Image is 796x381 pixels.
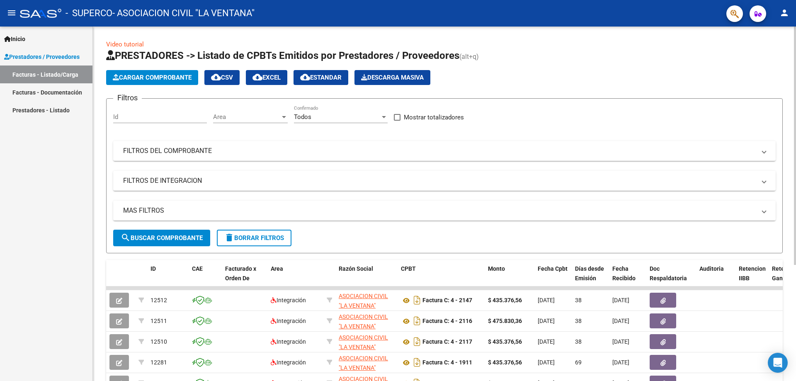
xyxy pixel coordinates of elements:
i: Descargar documento [412,356,422,369]
span: Auditoria [699,265,724,272]
span: 12281 [150,359,167,366]
button: Cargar Comprobante [106,70,198,85]
datatable-header-cell: Fecha Cpbt [534,260,572,296]
span: 38 [575,318,582,324]
datatable-header-cell: Doc Respaldatoria [646,260,696,296]
strong: $ 435.376,56 [488,338,522,345]
span: [DATE] [538,297,555,303]
span: Descarga Masiva [361,74,424,81]
span: Integración [271,318,306,324]
span: Razón Social [339,265,373,272]
strong: Factura C: 4 - 2147 [422,297,472,304]
mat-panel-title: MAS FILTROS [123,206,756,215]
mat-icon: delete [224,233,234,243]
strong: $ 475.830,36 [488,318,522,324]
span: Todos [294,113,311,121]
span: Cargar Comprobante [113,74,192,81]
span: Prestadores / Proveedores [4,52,80,61]
mat-expansion-panel-header: MAS FILTROS [113,201,776,221]
span: Monto [488,265,505,272]
button: Buscar Comprobante [113,230,210,246]
datatable-header-cell: Retencion IIBB [735,260,769,296]
mat-icon: person [779,8,789,18]
span: Facturado x Orden De [225,265,256,282]
datatable-header-cell: CPBT [398,260,485,296]
span: ASOCIACION CIVIL "LA VENTANA" [339,355,388,371]
span: 38 [575,297,582,303]
span: ASOCIACION CIVIL "LA VENTANA" [339,293,388,309]
button: Borrar Filtros [217,230,291,246]
div: 33708036299 [339,291,394,309]
span: Inicio [4,34,25,44]
div: 33708036299 [339,354,394,371]
span: Integración [271,338,306,345]
span: Integración [271,297,306,303]
span: Buscar Comprobante [121,234,203,242]
span: ASOCIACION CIVIL "LA VENTANA" [339,334,388,350]
button: Estandar [294,70,348,85]
strong: Factura C: 4 - 2116 [422,318,472,325]
h3: Filtros [113,92,142,104]
span: Mostrar totalizadores [404,112,464,122]
datatable-header-cell: CAE [189,260,222,296]
span: [DATE] [612,338,629,345]
span: EXCEL [252,74,281,81]
span: [DATE] [612,359,629,366]
span: - SUPERCO [66,4,112,22]
mat-icon: cloud_download [211,72,221,82]
button: EXCEL [246,70,287,85]
button: Descarga Masiva [354,70,430,85]
datatable-header-cell: ID [147,260,189,296]
mat-expansion-panel-header: FILTROS DEL COMPROBANTE [113,141,776,161]
datatable-header-cell: Razón Social [335,260,398,296]
mat-panel-title: FILTROS DEL COMPROBANTE [123,146,756,155]
span: ID [150,265,156,272]
span: 69 [575,359,582,366]
mat-icon: cloud_download [252,72,262,82]
span: [DATE] [612,318,629,324]
span: [DATE] [538,338,555,345]
i: Descargar documento [412,314,422,328]
span: Fecha Cpbt [538,265,568,272]
span: Retencion IIBB [739,265,766,282]
span: Borrar Filtros [224,234,284,242]
span: 12512 [150,297,167,303]
span: - ASOCIACION CIVIL "LA VENTANA" [112,4,255,22]
mat-icon: menu [7,8,17,18]
app-download-masive: Descarga masiva de comprobantes (adjuntos) [354,70,430,85]
datatable-header-cell: Auditoria [696,260,735,296]
span: Area [213,113,280,121]
span: CSV [211,74,233,81]
span: CAE [192,265,203,272]
mat-icon: search [121,233,131,243]
button: CSV [204,70,240,85]
mat-icon: cloud_download [300,72,310,82]
datatable-header-cell: Area [267,260,323,296]
span: CPBT [401,265,416,272]
datatable-header-cell: Días desde Emisión [572,260,609,296]
span: Días desde Emisión [575,265,604,282]
i: Descargar documento [412,335,422,348]
span: (alt+q) [459,53,479,61]
mat-panel-title: FILTROS DE INTEGRACION [123,176,756,185]
datatable-header-cell: Monto [485,260,534,296]
a: Video tutorial [106,41,144,48]
span: Integración [271,359,306,366]
strong: Factura C: 4 - 2117 [422,339,472,345]
span: [DATE] [612,297,629,303]
datatable-header-cell: Facturado x Orden De [222,260,267,296]
span: [DATE] [538,318,555,324]
span: ASOCIACION CIVIL "LA VENTANA" [339,313,388,330]
span: PRESTADORES -> Listado de CPBTs Emitidos por Prestadores / Proveedores [106,50,459,61]
mat-expansion-panel-header: FILTROS DE INTEGRACION [113,171,776,191]
span: Fecha Recibido [612,265,636,282]
i: Descargar documento [412,294,422,307]
span: Doc Respaldatoria [650,265,687,282]
div: Open Intercom Messenger [768,353,788,373]
strong: Factura C: 4 - 1911 [422,359,472,366]
div: 33708036299 [339,333,394,350]
strong: $ 435.376,56 [488,359,522,366]
span: 38 [575,338,582,345]
span: 12511 [150,318,167,324]
div: 33708036299 [339,312,394,330]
